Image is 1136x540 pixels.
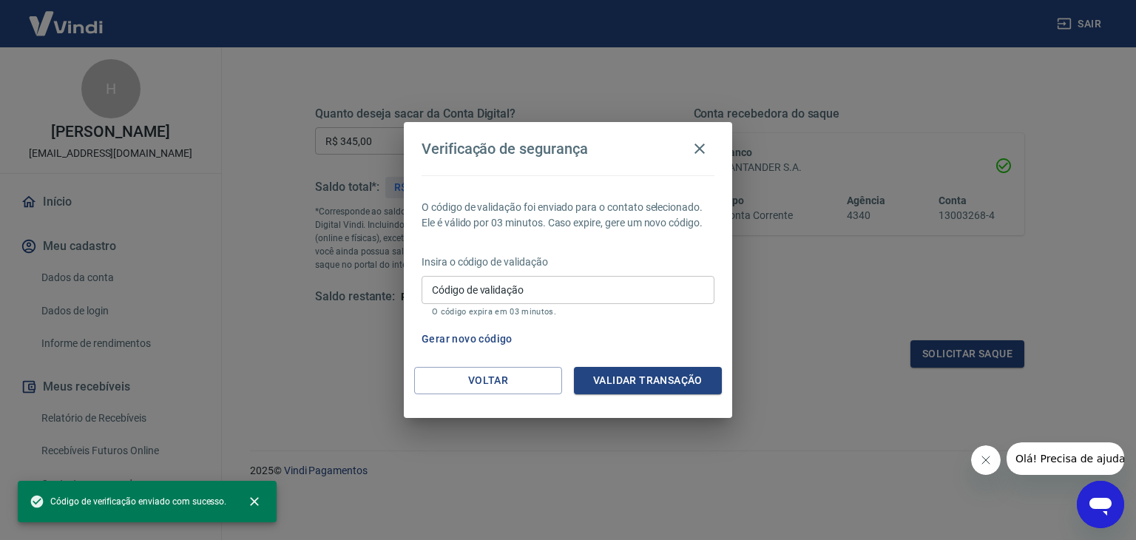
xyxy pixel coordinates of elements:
h4: Verificação de segurança [422,140,588,158]
p: Insira o código de validação [422,254,714,270]
span: Olá! Precisa de ajuda? [9,10,124,22]
iframe: Fechar mensagem [971,445,1001,475]
iframe: Mensagem da empresa [1007,442,1124,475]
button: Voltar [414,367,562,394]
span: Código de verificação enviado com sucesso. [30,494,226,509]
p: O código de validação foi enviado para o contato selecionado. Ele é válido por 03 minutos. Caso e... [422,200,714,231]
button: Gerar novo código [416,325,518,353]
button: close [238,485,271,518]
button: Validar transação [574,367,722,394]
iframe: Botão para abrir a janela de mensagens [1077,481,1124,528]
p: O código expira em 03 minutos. [432,307,704,317]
